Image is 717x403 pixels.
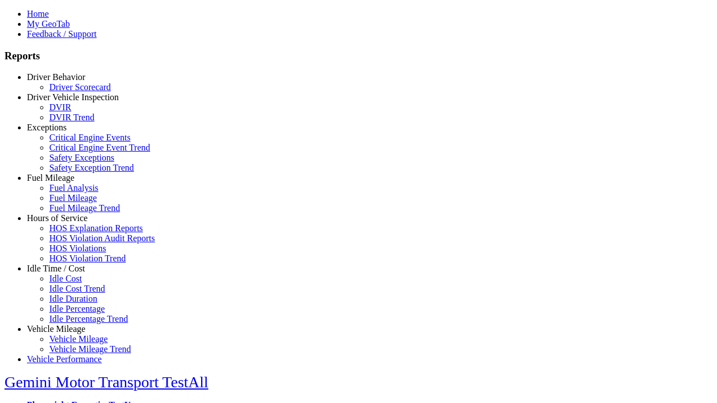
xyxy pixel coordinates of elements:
[27,72,85,82] a: Driver Behavior
[49,284,105,293] a: Idle Cost Trend
[4,50,713,62] h3: Reports
[49,223,143,233] a: HOS Explanation Reports
[27,173,75,182] a: Fuel Mileage
[49,294,97,303] a: Idle Duration
[27,29,96,39] a: Feedback / Support
[49,143,150,152] a: Critical Engine Event Trend
[27,354,102,364] a: Vehicle Performance
[27,264,85,273] a: Idle Time / Cost
[27,9,49,18] a: Home
[49,193,97,203] a: Fuel Mileage
[49,82,111,92] a: Driver Scorecard
[49,163,134,172] a: Safety Exception Trend
[4,373,208,391] a: Gemini Motor Transport TestAll
[49,314,128,324] a: Idle Percentage Trend
[49,102,71,112] a: DVIR
[49,113,94,122] a: DVIR Trend
[27,213,87,223] a: Hours of Service
[49,153,114,162] a: Safety Exceptions
[49,133,131,142] a: Critical Engine Events
[49,183,99,193] a: Fuel Analysis
[49,274,82,283] a: Idle Cost
[27,324,85,334] a: Vehicle Mileage
[49,254,126,263] a: HOS Violation Trend
[49,334,108,344] a: Vehicle Mileage
[49,203,120,213] a: Fuel Mileage Trend
[27,92,119,102] a: Driver Vehicle Inspection
[49,344,131,354] a: Vehicle Mileage Trend
[27,19,70,29] a: My GeoTab
[49,233,155,243] a: HOS Violation Audit Reports
[49,243,106,253] a: HOS Violations
[49,304,105,313] a: Idle Percentage
[27,123,67,132] a: Exceptions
